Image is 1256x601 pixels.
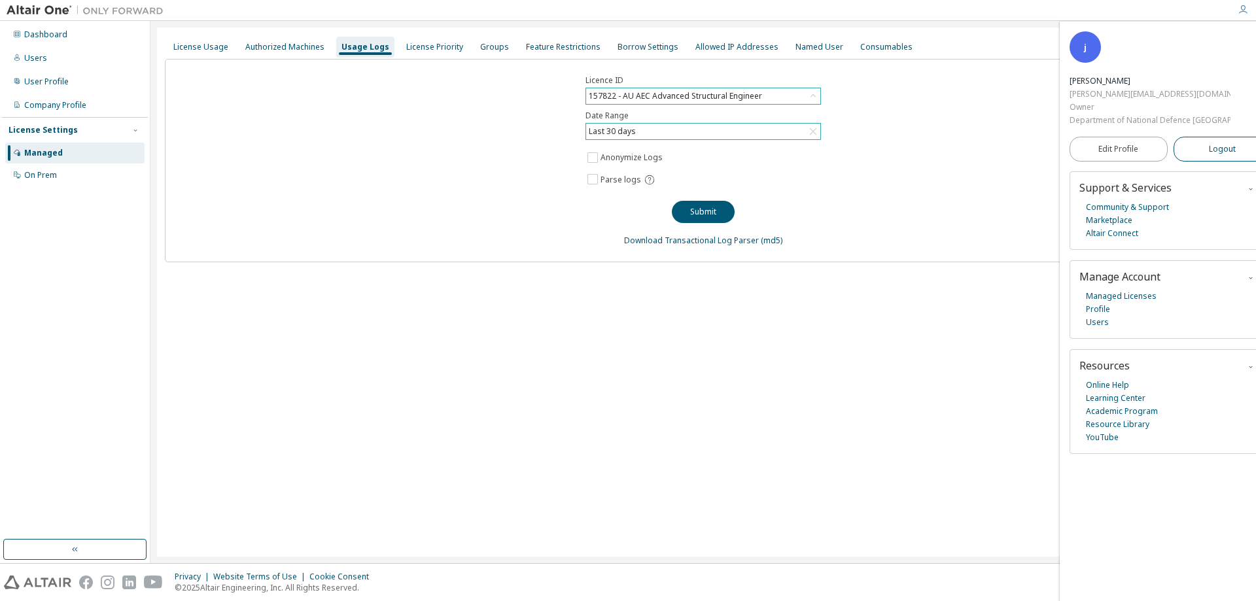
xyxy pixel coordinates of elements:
[601,150,665,165] label: Anonymize Logs
[24,29,67,40] div: Dashboard
[618,42,678,52] div: Borrow Settings
[175,572,213,582] div: Privacy
[480,42,509,52] div: Groups
[1086,379,1129,392] a: Online Help
[24,77,69,87] div: User Profile
[341,42,389,52] div: Usage Logs
[672,201,735,223] button: Submit
[101,575,114,589] img: instagram.svg
[1086,227,1138,240] a: Altair Connect
[1079,269,1160,284] span: Manage Account
[4,575,71,589] img: altair_logo.svg
[9,125,78,135] div: License Settings
[245,42,324,52] div: Authorized Machines
[309,572,377,582] div: Cookie Consent
[1086,405,1158,418] a: Academic Program
[761,235,782,246] a: (md5)
[1079,180,1172,195] span: Support & Services
[24,170,57,180] div: On Prem
[7,4,170,17] img: Altair One
[406,42,463,52] div: License Priority
[526,42,601,52] div: Feature Restrictions
[1070,137,1168,162] a: Edit Profile
[586,88,820,104] div: 157822 - AU AEC Advanced Structural Engineer
[1084,42,1087,53] span: j
[1086,303,1110,316] a: Profile
[860,42,913,52] div: Consumables
[587,89,764,103] div: 157822 - AU AEC Advanced Structural Engineer
[1086,214,1132,227] a: Marketplace
[122,575,136,589] img: linkedin.svg
[1070,114,1230,127] div: Department of National Defence [GEOGRAPHIC_DATA]
[695,42,778,52] div: Allowed IP Addresses
[173,42,228,52] div: License Usage
[213,572,309,582] div: Website Terms of Use
[144,575,163,589] img: youtube.svg
[1070,88,1230,101] div: [PERSON_NAME][EMAIL_ADDRESS][DOMAIN_NAME]
[585,111,821,121] label: Date Range
[1086,418,1149,431] a: Resource Library
[585,75,821,86] label: Licence ID
[1098,144,1138,154] span: Edit Profile
[1086,392,1145,405] a: Learning Center
[1070,101,1230,114] div: Owner
[24,100,86,111] div: Company Profile
[586,124,820,139] div: Last 30 days
[1070,75,1230,88] div: jason grant
[601,175,641,185] span: Parse logs
[79,575,93,589] img: facebook.svg
[24,53,47,63] div: Users
[624,235,759,246] a: Download Transactional Log Parser
[1209,143,1236,156] span: Logout
[1086,316,1109,329] a: Users
[24,148,63,158] div: Managed
[1079,358,1130,373] span: Resources
[1086,290,1157,303] a: Managed Licenses
[1086,431,1119,444] a: YouTube
[1086,201,1169,214] a: Community & Support
[587,124,638,139] div: Last 30 days
[795,42,843,52] div: Named User
[175,582,377,593] p: © 2025 Altair Engineering, Inc. All Rights Reserved.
